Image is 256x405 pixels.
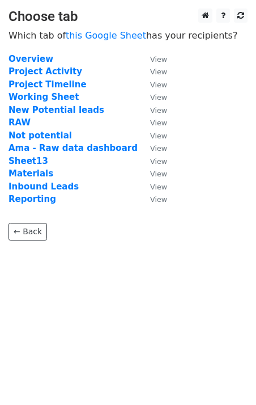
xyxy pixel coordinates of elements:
[139,92,167,102] a: View
[139,130,167,141] a: View
[139,143,167,153] a: View
[150,67,167,76] small: View
[139,66,167,77] a: View
[139,54,167,64] a: View
[8,168,53,179] a: Materials
[8,79,87,90] a: Project Timeline
[8,92,79,102] a: Working Sheet
[150,195,167,204] small: View
[150,81,167,89] small: View
[8,66,82,77] a: Project Activity
[8,29,248,41] p: Which tab of has your recipients?
[8,130,72,141] a: Not potential
[150,93,167,102] small: View
[150,106,167,115] small: View
[8,156,48,166] a: Sheet13
[139,182,167,192] a: View
[150,55,167,64] small: View
[139,117,167,128] a: View
[139,156,167,166] a: View
[8,9,248,25] h3: Choose tab
[150,183,167,191] small: View
[139,194,167,204] a: View
[66,30,146,41] a: this Google Sheet
[8,143,138,153] a: Ama - Raw data dashboard
[150,157,167,166] small: View
[8,54,53,64] a: Overview
[8,105,104,115] a: New Potential leads
[8,182,79,192] a: Inbound Leads
[8,223,47,241] a: ← Back
[139,168,167,179] a: View
[150,144,167,153] small: View
[8,117,31,128] a: RAW
[150,119,167,127] small: View
[8,194,56,204] a: Reporting
[150,170,167,178] small: View
[150,132,167,140] small: View
[139,105,167,115] a: View
[139,79,167,90] a: View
